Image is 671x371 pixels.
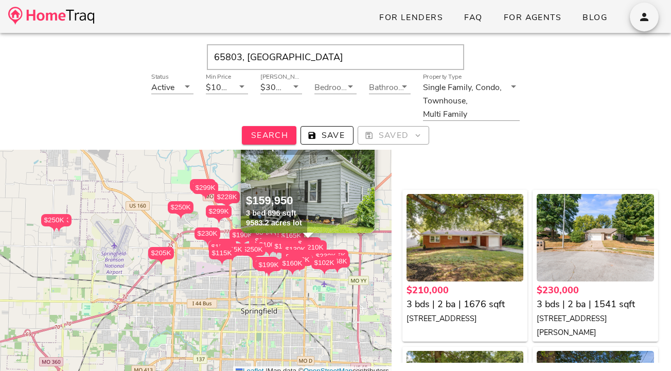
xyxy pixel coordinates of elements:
[301,241,326,254] div: $210K
[407,284,524,297] div: $210,000
[250,130,288,141] span: Search
[190,179,216,197] div: $283K
[620,322,671,371] iframe: Chat Widget
[309,130,345,141] span: Save
[209,247,235,265] div: $115K
[219,243,245,256] div: $165K
[323,250,348,262] div: $135K
[287,270,298,275] img: triPin.png
[256,259,281,271] div: $199K
[246,193,302,208] div: $159,950
[214,218,224,223] img: triPin.png
[249,235,275,247] div: $113K
[192,182,218,200] div: $299K
[311,257,337,269] div: $102K
[151,80,193,94] div: StatusActive
[282,243,308,256] div: $130K
[423,73,462,81] label: Property Type
[249,235,275,253] div: $113K
[202,240,213,245] img: triPin.png
[206,205,232,218] div: $299K
[332,268,343,273] img: triPin.png
[301,126,354,145] button: Save
[217,259,227,265] img: triPin.png
[272,240,297,253] div: $149K
[246,208,302,218] div: 3 bed 896 sqft
[168,201,193,219] div: $250K
[279,257,305,270] div: $160K
[301,241,326,259] div: $210K
[168,201,193,214] div: $250K
[423,83,473,92] div: Single Family,
[206,73,232,81] label: Min Price
[248,256,258,261] img: triPin.png
[260,83,285,92] div: $300K
[175,214,186,219] img: triPin.png
[423,110,467,119] div: Multi Family
[260,73,302,81] label: [PERSON_NAME]
[41,214,67,226] div: $250K
[314,80,357,94] div: Bedrooms
[279,257,305,275] div: $160K
[263,271,274,277] img: triPin.png
[242,126,296,145] button: Search
[279,253,290,258] img: triPin.png
[240,243,266,256] div: $250K
[8,7,94,25] img: desktop-logo.34a1112.png
[195,227,220,245] div: $230K
[256,239,282,251] div: $100K
[423,80,519,120] div: Property TypeSingle Family,Condo,Townhouse,Multi Family
[358,126,429,145] button: Saved
[208,241,234,253] div: $155K
[222,203,233,209] img: triPin.png
[301,240,327,253] div: $217K
[366,130,420,141] span: Saved
[256,239,282,257] div: $100K
[206,83,231,92] div: $100K
[206,80,248,94] div: Min Price$100K
[574,8,615,27] a: Blog
[241,130,375,233] a: [STREET_ADDRESS][PERSON_NAME] $159,950 3 bed 896 sqft 9583.2 acres lot
[195,227,220,240] div: $230K
[260,80,303,94] div: [PERSON_NAME]$300K
[370,8,451,27] a: For Lenders
[495,8,570,27] a: For Agents
[319,269,330,275] img: triPin.png
[287,254,312,266] div: $300K
[208,241,234,259] div: $155K
[295,237,321,255] div: $160K
[237,241,248,247] img: triPin.png
[263,237,289,255] div: $132K
[209,247,235,259] div: $115K
[240,243,266,261] div: $250K
[537,284,654,339] a: $230,000 3 bds | 2 ba | 1541 sqft [STREET_ADDRESS][PERSON_NAME]
[246,218,302,228] div: 9583.2 acres lot
[229,229,255,241] div: $190K
[313,250,339,262] div: $239K
[200,194,211,200] img: triPin.png
[537,313,607,338] small: [STREET_ADDRESS][PERSON_NAME]
[278,229,304,242] div: $165K
[49,226,60,232] img: triPin.png
[151,83,174,92] div: Active
[324,255,350,273] div: $168K
[503,12,561,23] span: For Agents
[214,191,240,209] div: $228K
[207,44,464,70] input: Enter Your Address, Zipcode or City & State
[423,96,468,105] div: Townhouse,
[264,251,275,257] img: triPin.png
[253,257,278,269] div: $160K
[313,250,339,268] div: $239K
[283,251,309,269] div: $205K
[192,182,218,194] div: $299K
[323,250,348,268] div: $135K
[263,237,289,250] div: $132K
[252,235,278,253] div: $140K
[379,12,443,23] span: For Lenders
[190,179,216,191] div: $283K
[148,247,174,259] div: $205K
[214,191,240,203] div: $228K
[256,259,281,277] div: $199K
[229,229,255,247] div: $190K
